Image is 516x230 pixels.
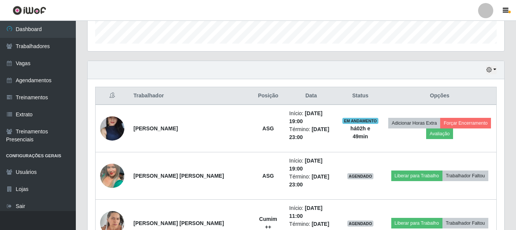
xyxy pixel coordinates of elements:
[289,173,333,189] li: Término:
[442,218,488,228] button: Trabalhador Faltou
[289,204,333,220] li: Início:
[442,171,488,181] button: Trabalhador Faltou
[347,173,374,179] span: AGENDADO
[100,154,124,197] img: 1684607735548.jpeg
[342,118,378,124] span: EM ANDAMENTO
[285,87,338,105] th: Data
[388,118,440,128] button: Adicionar Horas Extra
[337,87,383,105] th: Status
[347,221,374,227] span: AGENDADO
[289,110,323,124] time: [DATE] 19:00
[259,216,277,230] strong: Cumim ++
[289,157,333,173] li: Início:
[440,118,491,128] button: Forçar Encerramento
[391,218,442,228] button: Liberar para Trabalho
[133,220,224,226] strong: [PERSON_NAME] [PERSON_NAME]
[289,125,333,141] li: Término:
[289,158,323,172] time: [DATE] 19:00
[129,87,252,105] th: Trabalhador
[262,125,274,131] strong: ASG
[13,6,46,15] img: CoreUI Logo
[391,171,442,181] button: Liberar para Trabalho
[133,173,224,179] strong: [PERSON_NAME] [PERSON_NAME]
[262,173,274,179] strong: ASG
[133,125,178,131] strong: [PERSON_NAME]
[383,87,496,105] th: Opções
[100,102,124,155] img: 1713319279293.jpeg
[289,205,323,219] time: [DATE] 11:00
[426,128,453,139] button: Avaliação
[350,125,370,139] strong: há 02 h e 49 min
[252,87,285,105] th: Posição
[289,110,333,125] li: Início:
